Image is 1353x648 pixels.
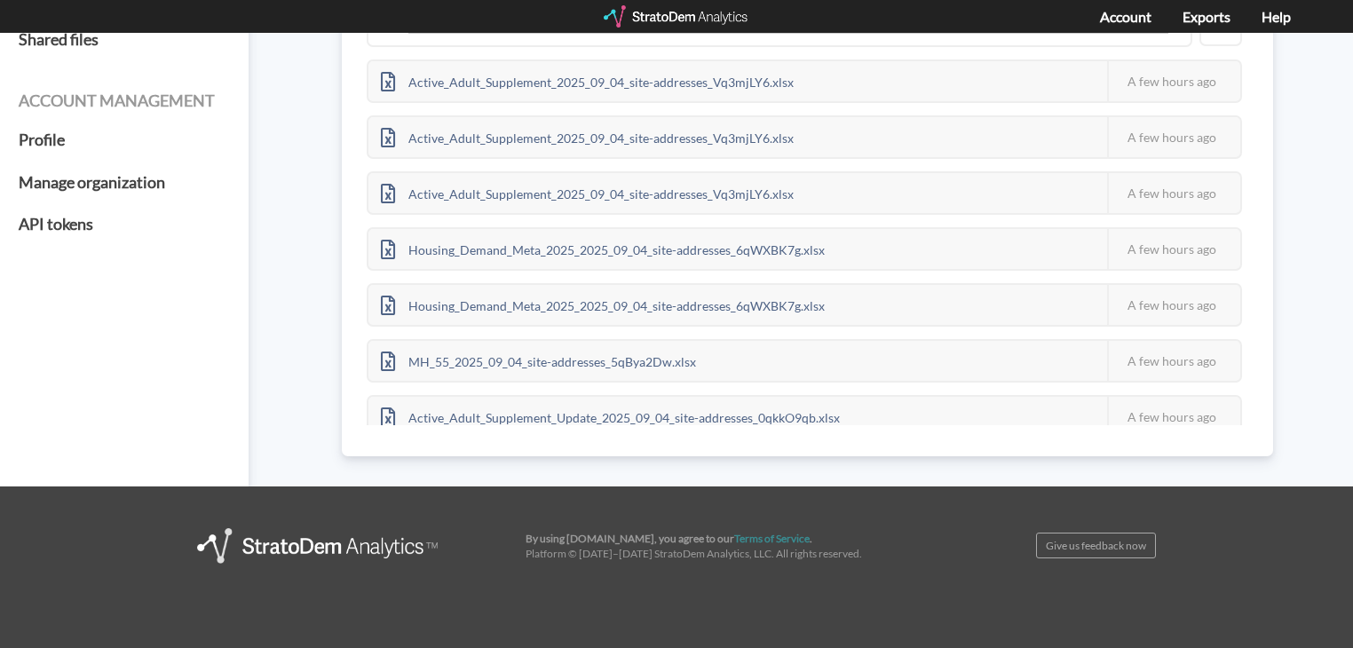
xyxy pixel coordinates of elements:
a: Housing_Demand_Meta_2025_2025_09_04_site-addresses_6qWXBK7g.xlsx [368,296,837,311]
a: Active_Adult_Supplement_2025_09_04_site-addresses_Vq3mjLY6.xlsx [368,184,806,199]
a: Housing_Demand_Meta_2025_2025_09_04_site-addresses_6qWXBK7g.xlsx [368,240,837,255]
a: MH_55_2025_09_04_site-addresses_5qBya2Dw.xlsx [368,352,708,367]
div: A few hours ago [1107,397,1240,437]
a: Exports [1183,8,1230,25]
h4: Account management [19,92,230,110]
a: Help [1262,8,1291,25]
a: Active_Adult_Supplement_Update_2025_09_04_site-addresses_0qkkO9qb.xlsx [368,407,852,423]
a: Active_Adult_Supplement_2025_09_04_site-addresses_Vq3mjLY6.xlsx [368,128,806,143]
a: Terms of Service [734,532,810,545]
a: Give us feedback now [1036,533,1156,558]
div: Active_Adult_Supplement_2025_09_04_site-addresses_Vq3mjLY6.xlsx [368,61,806,101]
div: A few hours ago [1107,285,1240,325]
a: Shared files [19,19,230,61]
div: Active_Adult_Supplement_2025_09_04_site-addresses_Vq3mjLY6.xlsx [368,117,806,157]
a: API tokens [19,203,230,246]
div: A few hours ago [1107,341,1240,381]
div: MH_55_2025_09_04_site-addresses_5qBya2Dw.xlsx [368,341,708,381]
a: Profile [19,119,230,162]
div: Housing_Demand_Meta_2025_2025_09_04_site-addresses_6qWXBK7g.xlsx [368,285,837,325]
div: A few hours ago [1107,117,1240,157]
div: A few hours ago [1107,229,1240,269]
a: Manage organization [19,162,230,204]
div: A few hours ago [1107,173,1240,213]
div: Platform © [DATE]–[DATE] StratoDem Analytics, LLC. All rights reserved. [512,531,923,561]
strong: By using [DOMAIN_NAME], you agree to our . [526,532,812,545]
a: Account [1100,8,1151,25]
div: A few hours ago [1107,61,1240,101]
div: Active_Adult_Supplement_2025_09_04_site-addresses_Vq3mjLY6.xlsx [368,173,806,213]
a: Active_Adult_Supplement_2025_09_04_site-addresses_Vq3mjLY6.xlsx [368,72,806,87]
div: Active_Adult_Supplement_Update_2025_09_04_site-addresses_0qkkO9qb.xlsx [368,397,852,437]
div: Housing_Demand_Meta_2025_2025_09_04_site-addresses_6qWXBK7g.xlsx [368,229,837,269]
